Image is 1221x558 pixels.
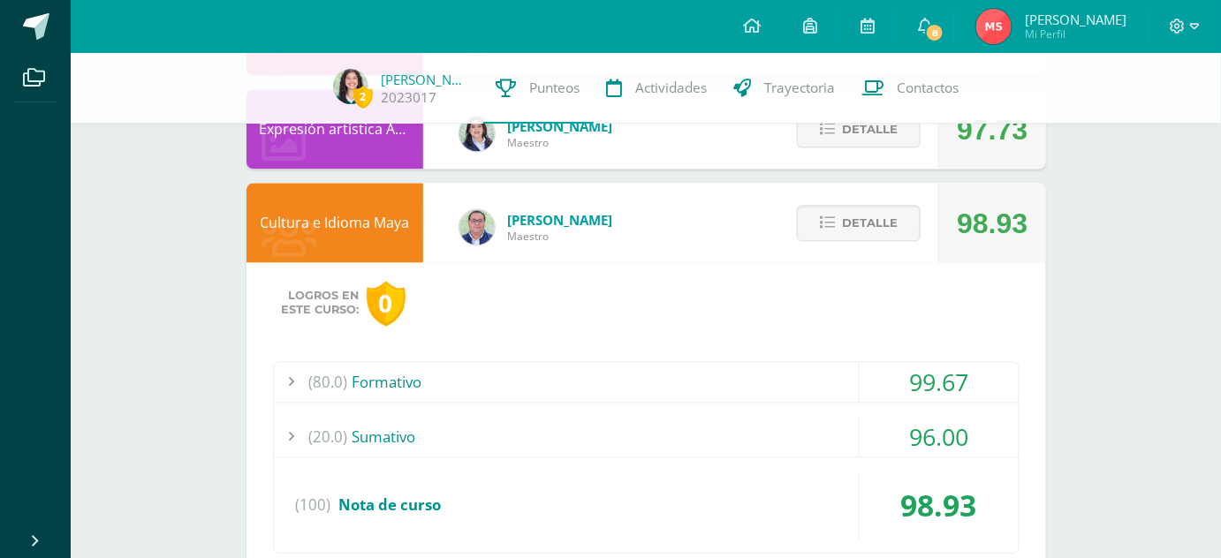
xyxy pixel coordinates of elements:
div: 0 [367,281,406,326]
div: Formativo [274,362,1019,402]
a: Punteos [483,53,594,124]
span: (100) [296,471,331,539]
span: Maestro [508,229,613,244]
span: [PERSON_NAME] [508,211,613,229]
span: Mi Perfil [1025,26,1126,41]
div: 98.93 [957,184,1028,263]
span: Detalle [842,113,898,146]
a: Trayectoria [721,53,849,124]
span: Logros en este curso: [282,289,360,317]
span: (20.0) [309,417,348,456]
img: c1c1b07ef08c5b34f56a5eb7b3c08b85.png [459,209,495,245]
div: Expresión artística ARTES PLÁSTICAS [246,89,423,169]
img: 6e225fc003bfcfe63679bea112e55f59.png [333,69,368,104]
div: Sumativo [274,417,1019,456]
span: Punteos [530,79,580,97]
span: 2 [353,86,373,108]
a: Contactos [849,53,973,124]
div: Cultura e Idioma Maya [246,183,423,262]
span: Trayectoria [765,79,836,97]
span: Nota de curso [339,494,442,515]
div: 96.00 [860,417,1019,456]
div: 98.93 [860,471,1019,539]
button: Detalle [797,111,921,147]
div: 99.67 [860,362,1019,402]
div: 97.73 [957,90,1028,170]
span: [PERSON_NAME] [508,117,613,135]
button: Detalle [797,205,921,241]
img: 4a4aaf78db504b0aa81c9e1154a6f8e5.png [459,116,495,151]
span: Detalle [842,207,898,239]
span: Contactos [898,79,959,97]
span: [PERSON_NAME] [1025,11,1126,28]
span: Maestro [508,135,613,150]
span: Actividades [636,79,708,97]
span: (80.0) [309,362,348,402]
a: 2023017 [382,88,437,107]
img: fb703a472bdb86d4ae91402b7cff009e.png [976,9,1012,44]
a: Actividades [594,53,721,124]
span: 8 [925,23,944,42]
a: [PERSON_NAME] [382,71,470,88]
